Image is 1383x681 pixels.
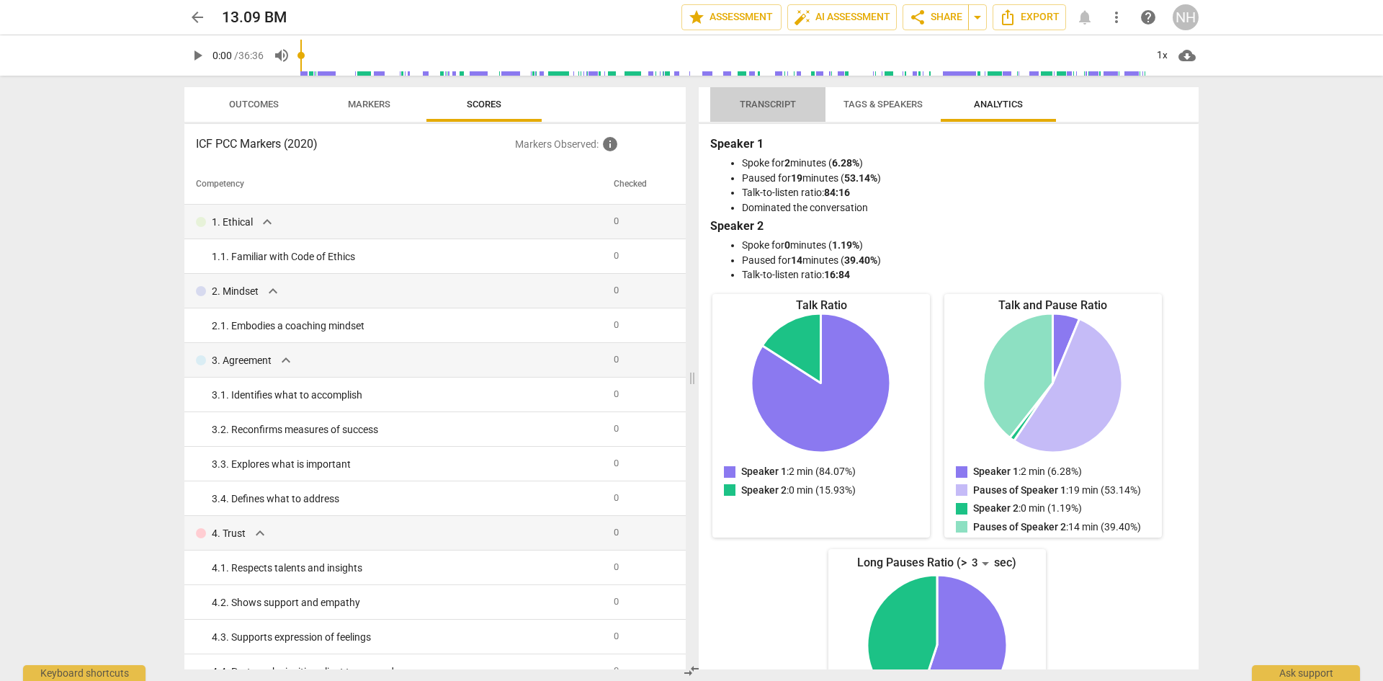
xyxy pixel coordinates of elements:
span: 0 [614,423,619,434]
button: AI Assessment [787,4,897,30]
button: Volume [269,43,295,68]
p: : 19 min (53.14%) [973,483,1141,498]
span: Scores [467,99,501,110]
span: 0 [614,458,619,468]
p: : 0 min (15.93%) [741,483,856,498]
span: 0 [614,354,619,365]
span: expand_more [259,213,276,231]
button: Assessment [681,4,782,30]
div: 4. 4. Partners by inviting client to respond [212,664,602,680]
li: Talk-to-listen ratio: [742,185,1184,200]
span: 0 [614,492,619,503]
p: 2. Mindset [212,284,259,299]
span: 0 [614,665,619,676]
button: NH [1173,4,1199,30]
li: Spoke for minutes ( ) [742,238,1184,253]
b: 2 [784,157,790,169]
span: Inquire the support about custom evaluation criteria [601,135,619,153]
span: arrow_back [189,9,206,26]
div: 3. 2. Reconfirms measures of success [212,422,602,437]
span: 0 [614,215,619,226]
span: share [909,9,926,26]
span: play_arrow [189,47,206,64]
span: Analytics [974,99,1023,110]
span: 0 [614,527,619,538]
span: 0 [614,596,619,607]
span: 0 [614,561,619,572]
h3: ICF PCC Markers (2020) [196,135,515,153]
p: Markers Observed : [515,135,674,153]
span: Tags & Speakers [843,99,923,110]
b: 53.14% [844,172,877,184]
span: Speaker 2 [741,484,787,496]
p: 1. Ethical [212,215,253,230]
span: help [1140,9,1157,26]
div: Keyboard shortcuts [23,665,146,681]
div: 2. 1. Embodies a coaching mindset [212,319,602,334]
p: : 0 min (1.19%) [973,501,1082,516]
b: Speaker 2 [710,219,764,233]
div: 3. 4. Defines what to address [212,491,602,507]
span: / 36:36 [234,50,264,61]
button: Export [993,4,1066,30]
span: star [688,9,705,26]
div: 4. 1. Respects talents and insights [212,561,602,576]
span: more_vert [1108,9,1125,26]
b: 16:84 [824,269,850,280]
div: Talk and Pause Ratio [944,297,1162,313]
b: Speaker 1 [710,137,764,151]
span: Speaker 1 [741,466,787,477]
div: Ask support [1252,665,1360,681]
span: 0 [614,319,619,330]
span: Outcomes [229,99,279,110]
p: 4. Trust [212,526,246,541]
li: Paused for minutes ( ) [742,253,1184,268]
span: Pauses of Speaker 2 [973,521,1066,533]
span: 0:00 [212,50,232,61]
p: 3. Agreement [212,353,272,368]
div: 3. 3. Explores what is important [212,457,602,472]
p: : 2 min (6.28%) [973,464,1082,479]
div: 4. 2. Shows support and empathy [212,595,602,610]
span: compare_arrows [683,662,700,680]
b: 1.19% [832,239,859,251]
div: 1. 1. Familiar with Code of Ethics [212,249,602,264]
span: 0 [614,250,619,261]
span: Speaker 2 [973,502,1019,514]
span: Share [909,9,962,26]
span: Export [999,9,1060,26]
b: 0 [784,239,790,251]
span: expand_more [251,525,269,542]
li: Spoke for minutes ( ) [742,156,1184,171]
b: 39.40% [844,254,877,266]
span: Speaker 1 [973,466,1019,477]
button: Play [184,43,210,68]
span: AI Assessment [794,9,890,26]
div: 3. 1. Identifies what to accomplish [212,388,602,403]
div: 3 [967,552,994,575]
button: Sharing summary [968,4,987,30]
span: auto_fix_high [794,9,811,26]
li: Dominated the conversation [742,200,1184,215]
p: : 14 min (39.40%) [973,520,1141,535]
span: 0 [614,285,619,295]
span: Transcript [740,99,796,110]
span: expand_more [277,352,295,369]
b: 19 [791,172,802,184]
div: Talk Ratio [712,297,930,313]
b: 6.28% [832,157,859,169]
th: Competency [184,164,608,205]
div: 4. 3. Supports expression of feelings [212,630,602,645]
div: 1x [1148,44,1176,67]
span: Markers [348,99,390,110]
span: arrow_drop_down [969,9,986,26]
li: Paused for minutes ( ) [742,171,1184,186]
span: Pauses of Speaker 1 [973,484,1066,496]
span: cloud_download [1178,47,1196,64]
li: Talk-to-listen ratio: [742,267,1184,282]
b: 84:16 [824,187,850,198]
div: Long Pauses Ratio (> sec) [828,552,1046,575]
p: : 2 min (84.07%) [741,464,856,479]
h2: 13.09 BM [222,9,287,27]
